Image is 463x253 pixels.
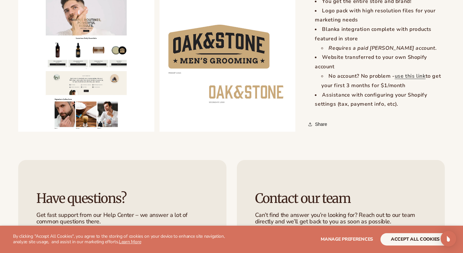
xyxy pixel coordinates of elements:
span: Manage preferences [321,236,373,242]
div: Open Intercom Messenger [441,231,456,246]
p: Can’t find the answer you’re looking for? Reach out to our team directly and we’ll get back to yo... [255,212,427,225]
p: Get fast support from our Help Center – we answer a lot of common questions there. [36,212,208,225]
button: accept all cookies [380,233,450,246]
li: No account? No problem - to get your first 3 months for $1/month [321,72,445,90]
button: Manage preferences [321,233,373,246]
h3: Contact our team [255,191,427,206]
button: Share [308,117,329,131]
h3: Have questions? [36,191,208,206]
em: Requires a paid [PERSON_NAME] account. [328,45,437,52]
li: Blanka integration complete with products featured in store [315,25,445,53]
li: Logo pack with high resolution files for your marketing needs [315,6,445,25]
a: Learn More [119,239,141,245]
li: Website transferred to your own Shopify account [315,53,445,90]
p: By clicking "Accept All Cookies", you agree to the storing of cookies on your device to enhance s... [13,234,240,245]
a: use this link [395,73,426,80]
li: Assistance with configuring your Shopify settings (tax, payment info, etc). [315,90,445,109]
